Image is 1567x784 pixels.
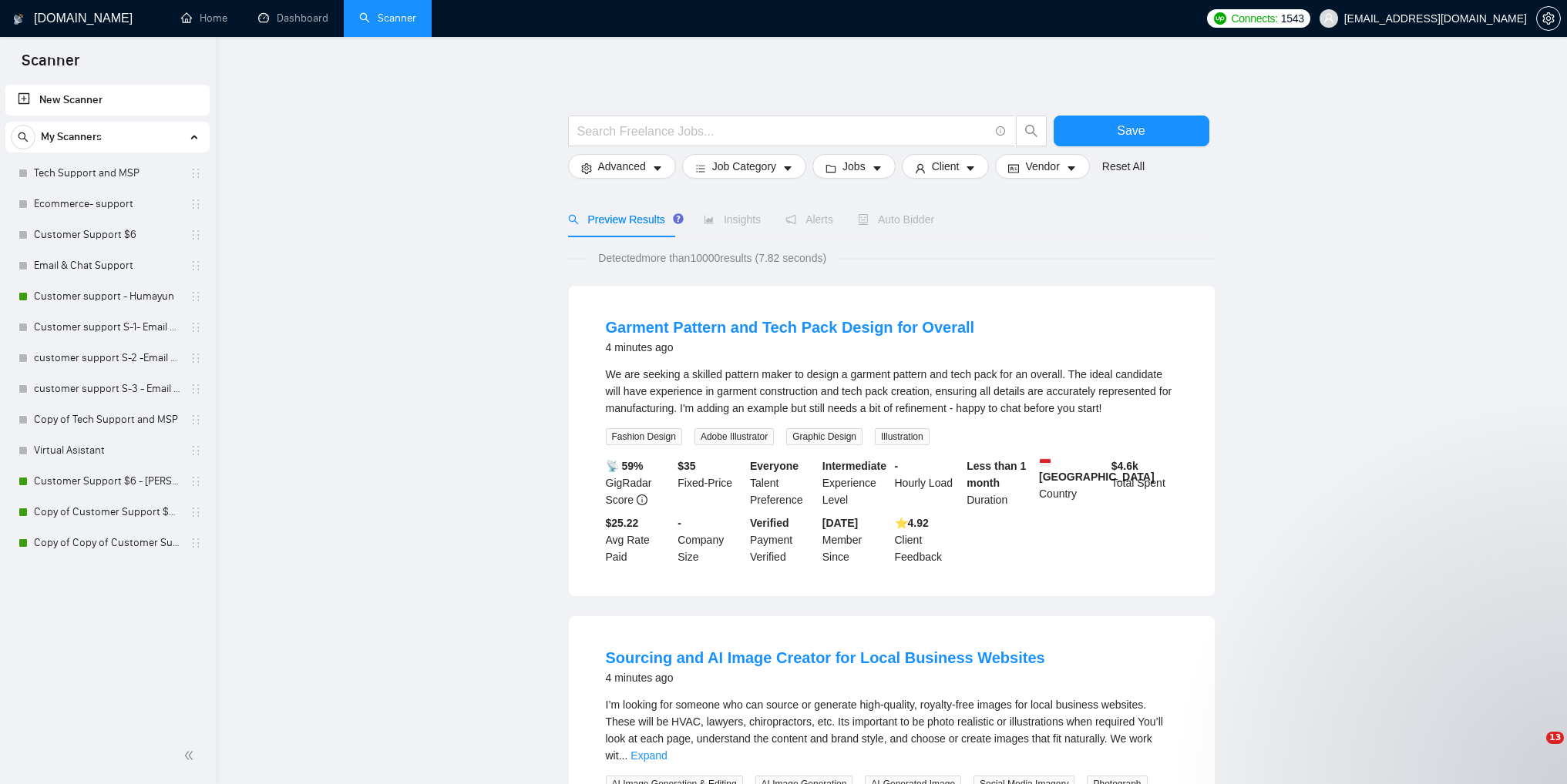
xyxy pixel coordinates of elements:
a: Customer Support $6 - [PERSON_NAME] [34,466,180,497]
span: caret-down [782,162,793,174]
div: Avg Rate Paid [603,514,675,565]
span: idcard [1008,162,1019,174]
span: Scanner [9,49,92,82]
a: Copy of Customer Support $6 - [PERSON_NAME] [34,497,180,528]
span: Graphic Design [786,428,863,445]
span: bars [695,162,706,174]
a: Copy of Tech Support and MSP [34,404,180,435]
b: [DATE] [822,517,858,529]
span: holder [190,444,202,457]
div: I’m looking for someone who can source or generate high-quality, royalty-free images for local bu... [606,696,1178,764]
span: caret-down [965,162,976,174]
a: Reset All [1102,158,1145,175]
span: holder [190,260,202,272]
button: userClientcaret-down [902,154,990,179]
span: Auto Bidder [858,213,934,226]
div: Client Feedback [892,514,964,565]
a: Garment Pattern and Tech Pack Design for Overall [606,319,975,336]
a: homeHome [181,12,227,25]
span: Illustration [875,428,930,445]
span: Job Category [712,158,776,175]
span: caret-down [652,162,663,174]
a: Virtual Asistant [34,435,180,466]
span: 13 [1546,732,1564,744]
img: upwork-logo.png [1214,12,1226,25]
button: idcardVendorcaret-down [995,154,1089,179]
span: holder [190,198,202,210]
a: Copy of Copy of Customer Support $6 - [PERSON_NAME] [34,528,180,558]
div: Country [1036,457,1108,508]
a: Tech Support and MSP [34,158,180,189]
button: setting [1536,6,1561,31]
div: Duration [963,457,1036,508]
div: GigRadar Score [603,457,675,508]
a: Expand [630,749,667,762]
span: area-chart [704,214,715,225]
span: holder [190,290,202,303]
span: setting [581,162,592,174]
span: info-circle [637,494,647,505]
a: customer support S-3 - Email & Chat Support(Umair) [34,374,180,404]
span: holder [190,352,202,364]
span: search [12,132,35,142]
span: Fashion Design [606,428,682,445]
div: Tooltip anchor [671,212,685,226]
span: Adobe Illustrator [694,428,774,445]
b: Intermediate [822,460,886,472]
a: Sourcing and AI Image Creator for Local Business Websites [606,649,1045,666]
b: - [895,460,899,472]
b: - [678,517,681,529]
span: search [568,214,579,225]
span: Vendor [1025,158,1059,175]
span: Insights [704,213,761,226]
li: New Scanner [5,85,210,116]
span: setting [1537,12,1560,25]
span: Save [1117,121,1145,140]
span: I’m looking for someone who can source or generate high-quality, royalty-free images for local bu... [606,699,1163,762]
img: 🇮🇩 [1040,457,1051,468]
span: Alerts [785,213,833,226]
span: holder [190,383,202,395]
span: folder [826,162,836,174]
div: We are seeking a skilled pattern maker to design a garment pattern and tech pack for an overall. ... [606,366,1178,417]
span: user [915,162,926,174]
span: Jobs [842,158,866,175]
a: Ecommerce- support [34,189,180,219]
span: info-circle [996,126,1006,136]
div: Experience Level [819,457,892,508]
b: Verified [750,517,789,529]
button: settingAdvancedcaret-down [568,154,676,179]
b: [GEOGRAPHIC_DATA] [1039,457,1155,483]
b: Everyone [750,460,799,472]
span: notification [785,214,796,225]
iframe: Intercom live chat [1515,732,1552,769]
a: customer support S-2 -Email & Chat Support (Bulla) [34,343,180,374]
button: search [1016,116,1047,146]
a: Customer Support $6 [34,219,180,250]
span: Preview Results [568,213,679,226]
span: caret-down [1066,162,1077,174]
span: ... [619,749,628,762]
button: search [11,125,35,149]
span: holder [190,475,202,487]
input: Search Freelance Jobs... [577,122,989,141]
li: My Scanners [5,122,210,558]
a: searchScanner [359,12,416,25]
span: caret-down [872,162,883,174]
a: dashboardDashboard [258,12,328,25]
div: Total Spent [1108,457,1181,508]
div: Payment Verified [747,514,819,565]
span: user [1323,13,1334,24]
span: Connects: [1231,10,1277,27]
span: holder [190,229,202,241]
div: Talent Preference [747,457,819,508]
a: Customer support - Humayun [34,281,180,312]
span: robot [858,214,869,225]
b: 📡 59% [606,460,644,472]
span: search [1017,124,1046,138]
span: holder [190,537,202,549]
span: holder [190,506,202,518]
b: $ 35 [678,460,695,472]
div: 4 minutes ago [606,338,975,357]
b: $ 4.6k [1111,460,1138,472]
